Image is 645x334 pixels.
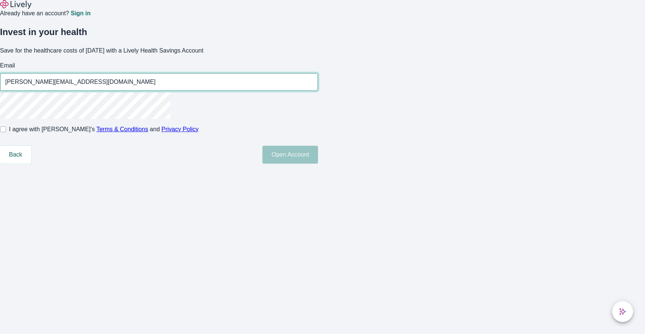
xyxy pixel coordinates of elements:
[612,301,633,322] button: chat
[71,10,90,16] a: Sign in
[619,308,626,315] svg: Lively AI Assistant
[162,126,199,132] a: Privacy Policy
[9,125,199,134] span: I agree with [PERSON_NAME]’s and
[96,126,148,132] a: Terms & Conditions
